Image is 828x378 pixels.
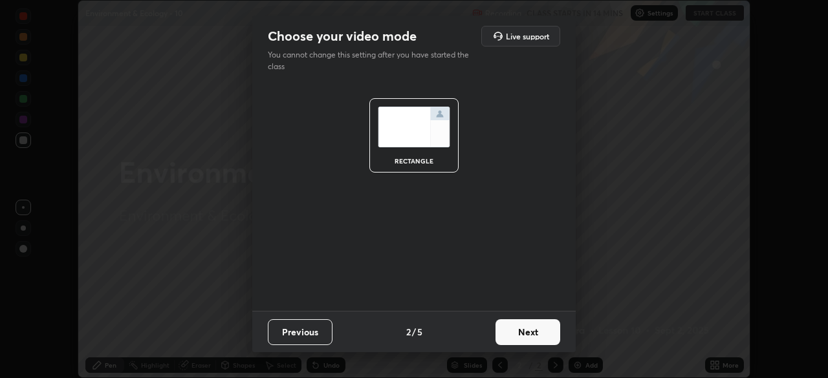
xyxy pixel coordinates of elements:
[268,49,477,72] p: You cannot change this setting after you have started the class
[406,325,411,339] h4: 2
[417,325,422,339] h4: 5
[268,28,417,45] h2: Choose your video mode
[412,325,416,339] h4: /
[388,158,440,164] div: rectangle
[506,32,549,40] h5: Live support
[268,319,332,345] button: Previous
[378,107,450,147] img: normalScreenIcon.ae25ed63.svg
[496,319,560,345] button: Next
